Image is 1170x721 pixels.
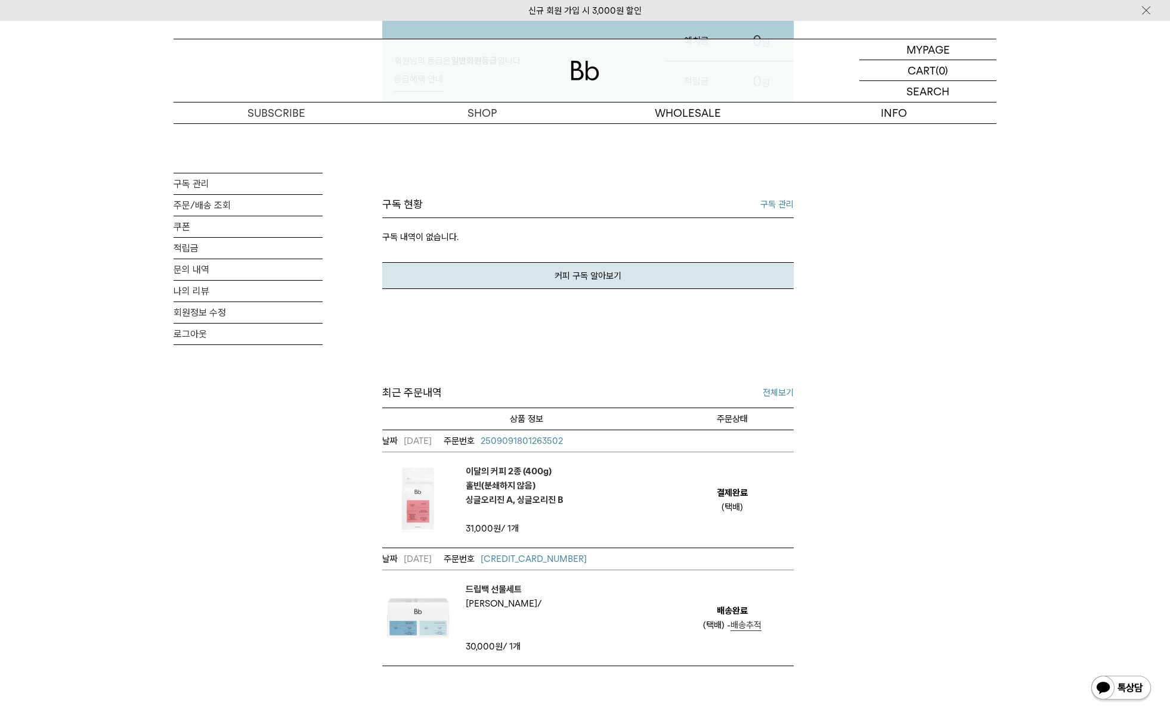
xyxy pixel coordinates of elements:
a: 적립금 [174,238,323,259]
a: 전체보기 [763,386,794,400]
a: 로그아웃 [174,324,323,344]
a: 나의 리뷰 [174,281,323,302]
a: 드립백 선물세트 [466,582,542,596]
a: 구독 관리 [760,197,794,212]
img: 드립백 선물세트 [382,582,454,654]
em: 이달의 커피 2종 (400g) 홀빈(분쇄하지 않음) 싱글오리진 A, 싱글오리진 B [466,464,564,507]
div: (택배) [722,500,743,514]
span: 최근 주문내역 [382,384,442,402]
a: 2509091801263502 [444,434,563,448]
p: CART [908,60,936,80]
a: 이달의 커피 2종 (400g)홀빈(분쇄하지 않음)싱글오리진 A, 싱글오리진 B [466,464,564,507]
a: 주문/배송 조회 [174,195,323,216]
th: 상품명/옵션 [382,408,670,430]
a: 커피 구독 알아보기 [382,262,794,289]
em: [DATE] [382,552,432,566]
a: 구독 관리 [174,173,323,194]
p: WHOLESALE [585,102,791,123]
em: 결제완료 [717,486,748,500]
img: 이달의 커피 [382,464,454,536]
a: 문의 내역 [174,259,323,280]
p: 구독 내역이 없습니다. [382,218,794,262]
a: 신규 회원 가입 시 3,000원 할인 [528,5,642,16]
p: SEARCH [906,81,949,102]
em: 배송완료 [717,604,748,618]
strong: 31,000원 [466,523,501,534]
td: / 1개 [466,639,567,654]
a: SHOP [379,102,585,123]
em: [DATE] [382,434,432,448]
span: 2509091801263502 [481,436,563,446]
h3: 구독 현황 [382,197,423,212]
a: 배송추적 [731,620,762,631]
strong: 30,000원 [466,641,503,652]
p: MYPAGE [906,39,950,60]
a: 회원정보 수정 [174,302,323,323]
p: (0) [936,60,948,80]
a: MYPAGE [859,39,996,60]
span: [PERSON_NAME] [466,598,542,609]
img: 로고 [571,61,599,80]
th: 주문상태 [670,408,794,430]
img: 카카오톡 채널 1:1 채팅 버튼 [1090,675,1152,703]
a: 쿠폰 [174,216,323,237]
a: SUBSCRIBE [174,102,379,123]
span: [CREDIT_CARD_NUMBER] [481,554,587,564]
a: [CREDIT_CARD_NUMBER] [444,552,587,566]
a: CART (0) [859,60,996,81]
div: (택배) - [703,618,762,632]
td: / 1개 [466,521,567,536]
p: INFO [791,102,996,123]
